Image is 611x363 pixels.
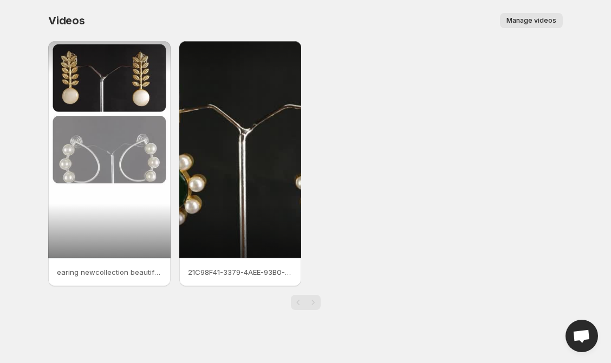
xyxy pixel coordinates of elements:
[188,267,293,278] p: 21C98F41-3379-4AEE-93B0-DF1ACF9238F7
[57,267,162,278] p: earing newcollection beautifull DM to get
[48,14,85,27] span: Videos
[565,320,598,352] a: Open chat
[500,13,563,28] button: Manage videos
[291,295,321,310] nav: Pagination
[506,16,556,25] span: Manage videos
